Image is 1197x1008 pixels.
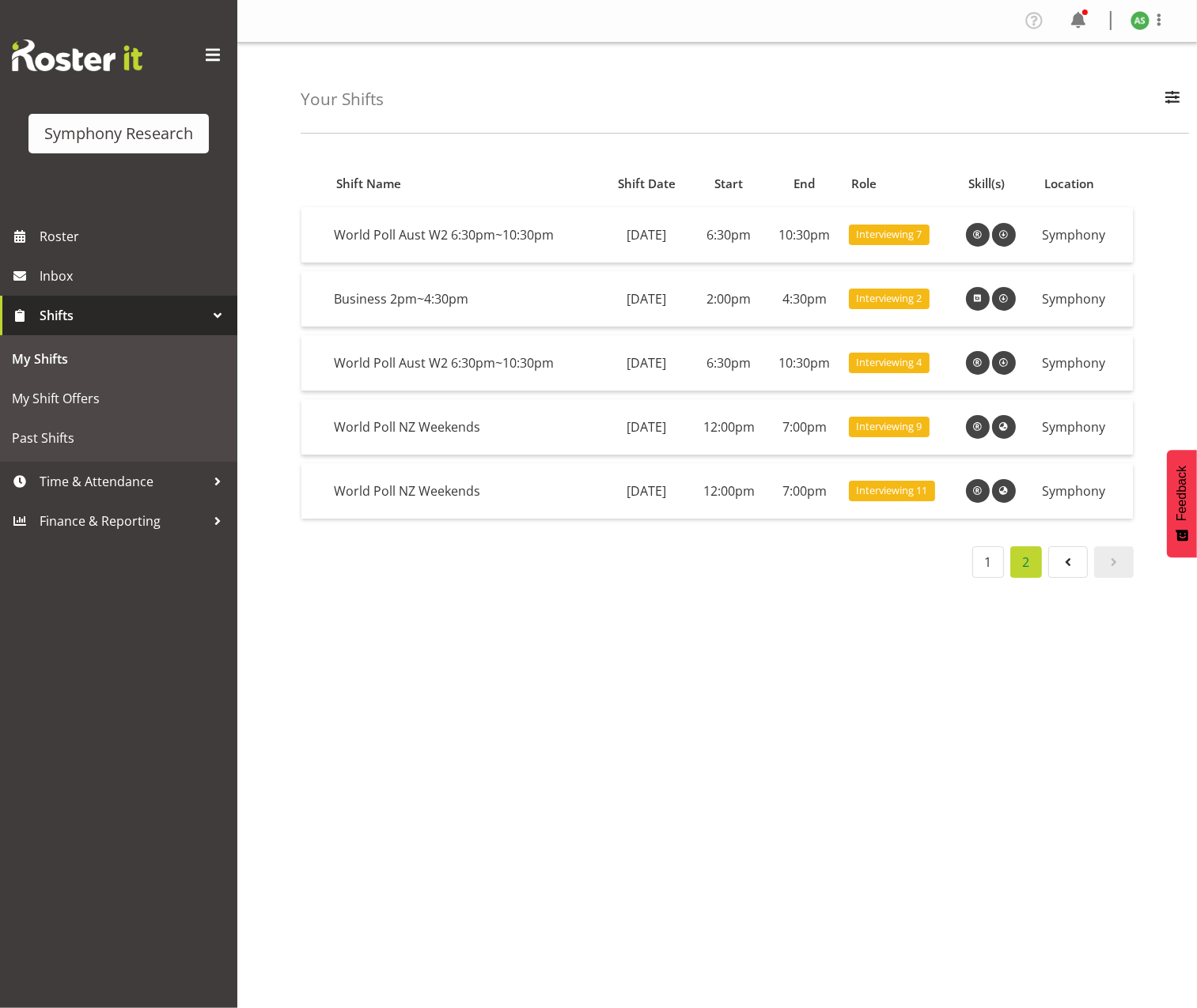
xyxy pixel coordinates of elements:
span: Location [1045,175,1095,193]
span: Interviewing 2 [856,291,922,306]
td: 4:30pm [767,271,843,327]
span: Shift Date [618,175,676,193]
td: 6:30pm [691,207,767,263]
span: End [794,175,816,193]
td: 2:00pm [691,271,767,327]
span: Feedback [1175,466,1189,521]
td: [DATE] [602,335,691,391]
span: My Shifts [12,347,225,371]
a: My Shift Offers [4,379,233,418]
img: Rosterit website logo [12,40,142,71]
td: [DATE] [602,399,691,455]
span: Role [851,175,877,193]
td: 12:00pm [691,399,767,455]
td: Symphony [1036,463,1133,519]
span: Skill(s) [968,175,1005,193]
td: Symphony [1036,399,1133,455]
td: 7:00pm [767,463,843,519]
span: Interviewing 11 [856,483,927,498]
td: 10:30pm [767,207,843,263]
span: Interviewing 9 [856,419,922,434]
td: 6:30pm [691,335,767,391]
a: Past Shifts [4,418,233,458]
td: World Poll NZ Weekends [328,463,602,519]
a: 1 [972,546,1004,578]
div: Symphony Research [44,122,193,145]
span: Start [715,175,744,193]
td: [DATE] [602,463,691,519]
button: Filter Employees [1156,82,1189,117]
td: World Poll Aust W2 6:30pm~10:30pm [328,335,602,391]
h4: Your Shifts [301,90,384,108]
img: ange-steiger11422.jpg [1131,11,1150,30]
span: Shifts [40,304,206,327]
td: Symphony [1036,207,1133,263]
td: 12:00pm [691,463,767,519]
span: Inbox [40,264,229,288]
td: World Poll Aust W2 6:30pm~10:30pm [328,207,602,263]
button: Feedback - Show survey [1167,450,1197,557]
span: Finance & Reporting [40,509,206,533]
td: [DATE] [602,271,691,327]
span: Time & Attendance [40,470,206,493]
td: Symphony [1036,271,1133,327]
span: Past Shifts [12,426,225,450]
td: [DATE] [602,207,691,263]
span: Roster [40,225,229,248]
td: Symphony [1036,335,1133,391]
td: 10:30pm [767,335,843,391]
span: My Shift Offers [12,387,225,410]
td: World Poll NZ Weekends [328,399,602,455]
td: Business 2pm~4:30pm [328,271,602,327]
td: 7:00pm [767,399,843,455]
span: Shift Name [336,175,401,193]
a: My Shifts [4,339,233,379]
span: Interviewing 4 [856,355,922,370]
span: Interviewing 7 [856,227,922,242]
